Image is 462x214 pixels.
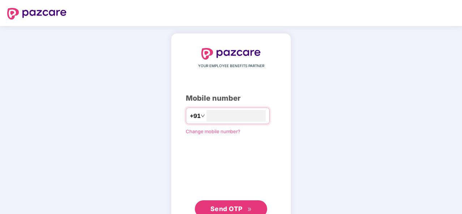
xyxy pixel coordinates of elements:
img: logo [201,48,261,60]
span: Send OTP [210,205,243,213]
span: +91 [190,112,201,121]
a: Change mobile number? [186,128,240,134]
div: Mobile number [186,93,276,104]
span: down [201,114,205,118]
span: double-right [247,207,252,212]
span: YOUR EMPLOYEE BENEFITS PARTNER [198,63,264,69]
img: logo [7,8,67,19]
